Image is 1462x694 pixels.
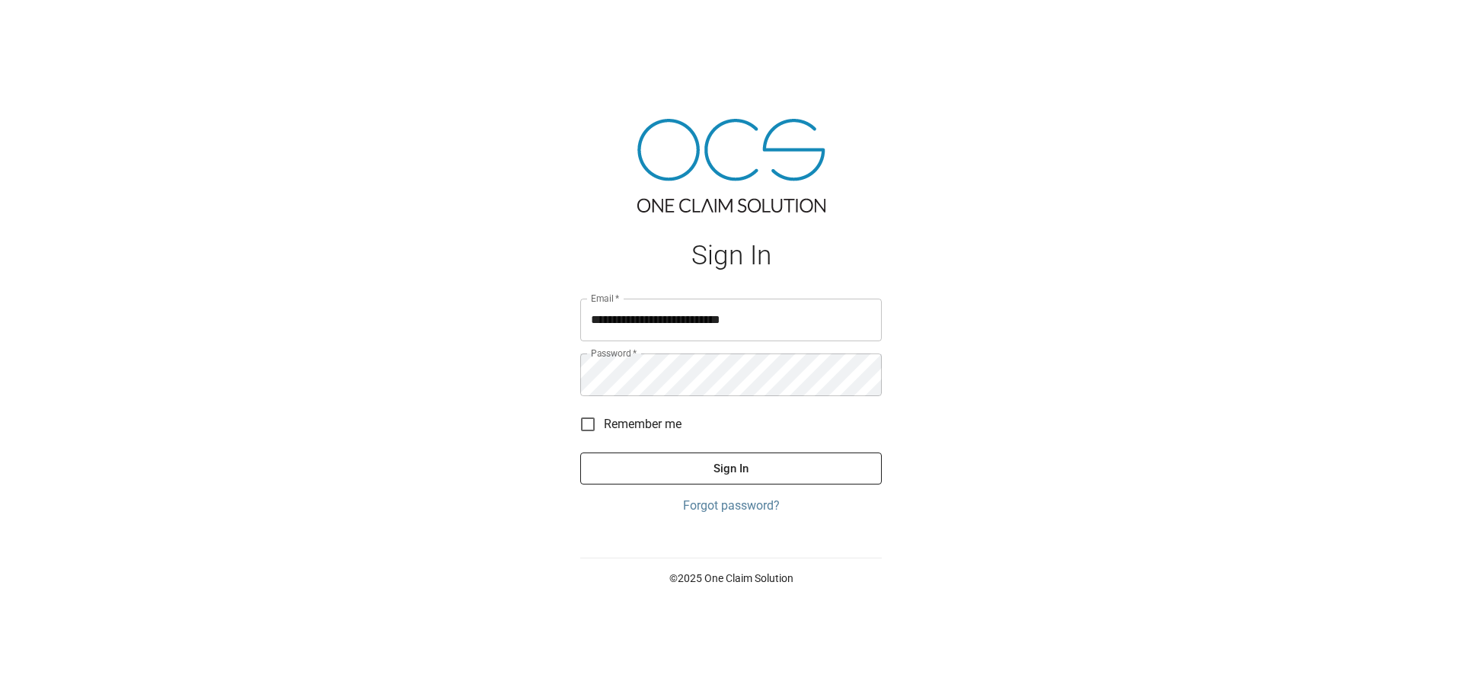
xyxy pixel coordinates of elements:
button: Sign In [580,453,882,485]
p: © 2025 One Claim Solution [580,571,882,586]
h1: Sign In [580,240,882,271]
label: Email [591,292,620,305]
img: ocs-logo-white-transparent.png [18,9,79,40]
label: Password [591,347,637,360]
a: Forgot password? [580,497,882,515]
img: ocs-logo-tra.png [637,119,825,213]
span: Remember me [604,415,682,433]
